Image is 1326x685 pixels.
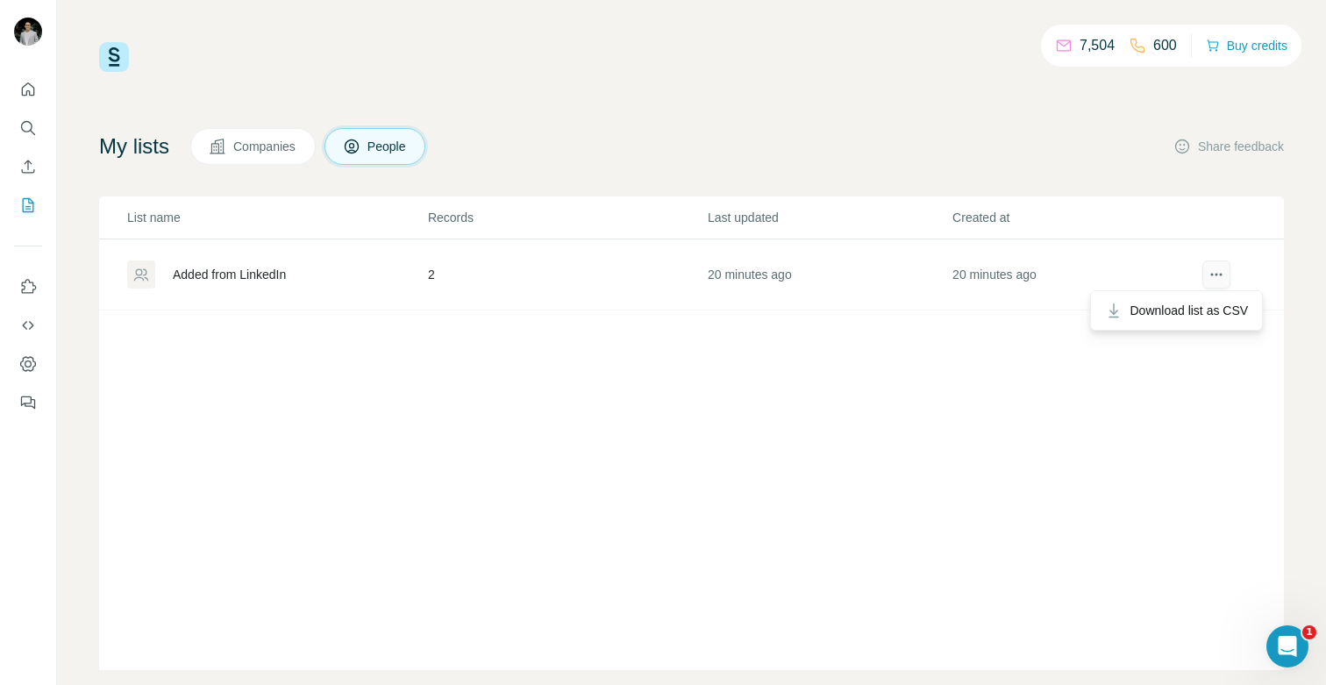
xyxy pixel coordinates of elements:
h4: My lists [99,132,169,161]
p: Created at [952,209,1195,226]
p: List name [127,209,426,226]
span: 1 [1302,625,1316,639]
button: Enrich CSV [14,151,42,182]
button: Feedback [14,387,42,418]
button: Search [14,112,42,144]
img: Surfe Logo [99,42,129,72]
button: My lists [14,189,42,221]
img: Avatar [14,18,42,46]
button: Dashboard [14,348,42,380]
button: Share feedback [1173,138,1284,155]
span: People [367,138,408,155]
td: 2 [427,239,707,310]
button: actions [1202,260,1230,289]
span: Download list as CSV [1130,302,1248,319]
div: Added from LinkedIn [173,266,286,283]
p: Last updated [708,209,951,226]
button: Use Surfe API [14,310,42,341]
p: 7,504 [1080,35,1115,56]
iframe: Intercom live chat [1266,625,1308,667]
button: Use Surfe on LinkedIn [14,271,42,303]
p: Records [428,209,706,226]
p: 600 [1153,35,1177,56]
button: Quick start [14,74,42,105]
td: 20 minutes ago [952,239,1196,310]
button: Buy credits [1206,33,1287,58]
td: 20 minutes ago [707,239,952,310]
span: Companies [233,138,297,155]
